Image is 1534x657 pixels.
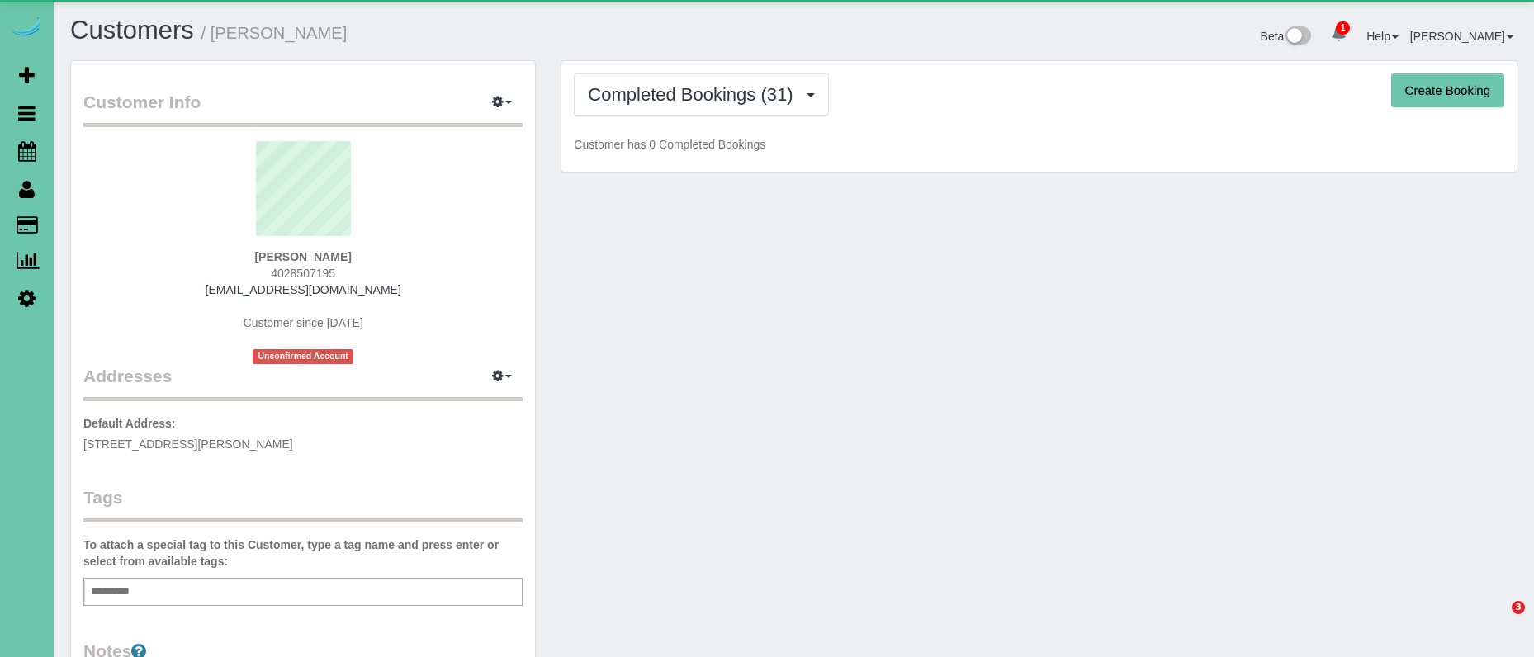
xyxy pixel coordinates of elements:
label: To attach a special tag to this Customer, type a tag name and press enter or select from availabl... [83,536,523,570]
span: [STREET_ADDRESS][PERSON_NAME] [83,437,293,451]
legend: Customer Info [83,90,523,127]
span: 4028507195 [271,267,335,280]
button: Completed Bookings (31) [574,73,828,116]
a: Help [1366,30,1399,43]
iframe: Intercom live chat [1478,601,1517,640]
a: Customers [70,16,194,45]
strong: [PERSON_NAME] [254,250,351,263]
a: [EMAIL_ADDRESS][DOMAIN_NAME] [206,283,401,296]
span: Unconfirmed Account [253,349,353,363]
small: / [PERSON_NAME] [201,24,348,42]
img: New interface [1284,26,1311,48]
label: Default Address: [83,415,176,432]
img: Automaid Logo [10,17,43,40]
a: Beta [1261,30,1312,43]
a: 1 [1323,17,1355,53]
span: 3 [1512,601,1525,614]
legend: Tags [83,485,523,522]
button: Create Booking [1391,73,1504,108]
span: Completed Bookings (31) [588,84,801,105]
p: Customer has 0 Completed Bookings [574,136,1504,153]
span: 1 [1336,21,1350,35]
span: Customer since [DATE] [244,316,363,329]
a: [PERSON_NAME] [1410,30,1513,43]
